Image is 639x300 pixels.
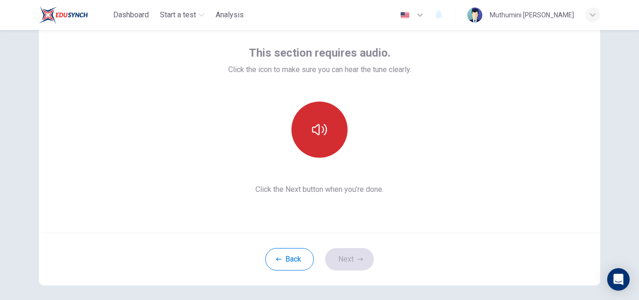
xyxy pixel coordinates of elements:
span: Start a test [160,9,196,21]
div: Open Intercom Messenger [607,268,630,291]
a: Rosedale logo [39,6,109,24]
div: Muthumini [PERSON_NAME] [490,9,574,21]
img: Rosedale logo [39,6,88,24]
img: Profile picture [467,7,482,22]
button: Analysis [212,7,247,23]
span: Dashboard [113,9,149,21]
button: Dashboard [109,7,152,23]
span: Click the icon to make sure you can hear the tune clearly. [228,64,411,75]
span: Analysis [216,9,244,21]
img: en [399,12,411,19]
button: Back [265,248,314,271]
span: Click the Next button when you’re done. [228,184,411,195]
button: Start a test [156,7,208,23]
span: This section requires audio. [249,45,391,60]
